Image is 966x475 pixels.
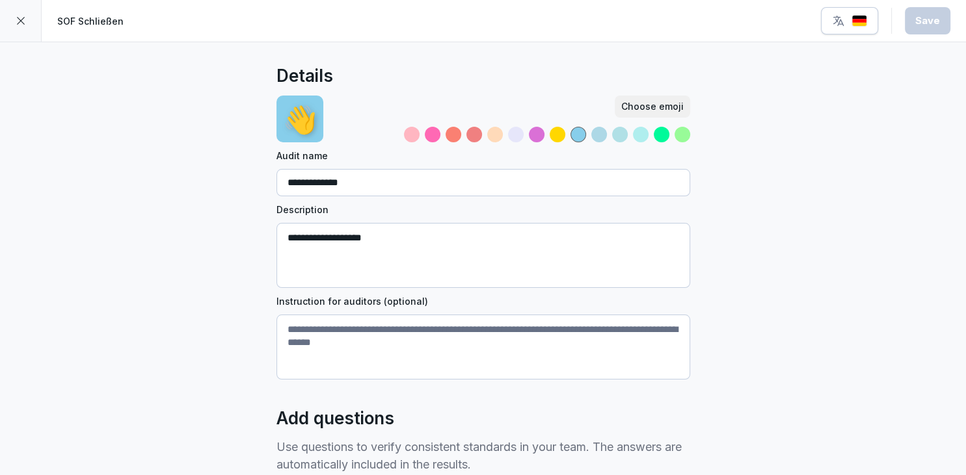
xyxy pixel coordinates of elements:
label: Instruction for auditors (optional) [276,294,690,308]
div: Choose emoji [621,99,684,114]
img: de.svg [852,15,867,27]
p: 👋 [283,99,317,140]
h2: Add questions [276,405,394,431]
p: SOF Schließen [57,14,124,28]
button: Save [905,7,950,34]
h2: Details [276,63,333,89]
label: Description [276,203,690,216]
button: Choose emoji [615,96,690,118]
label: Audit name [276,149,690,162]
p: Use questions to verify consistent standards in your team. The answers are automatically included... [276,438,690,473]
div: Save [915,14,940,28]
